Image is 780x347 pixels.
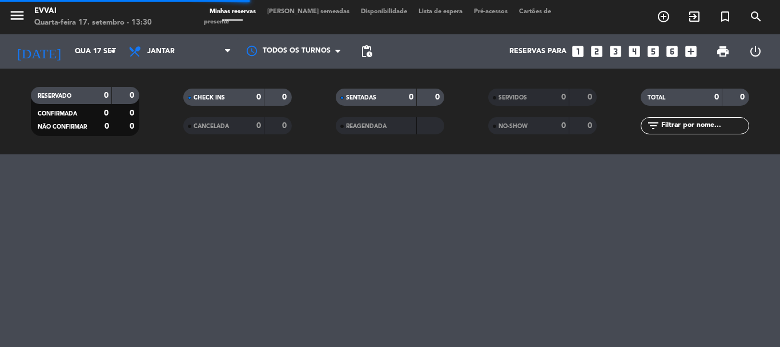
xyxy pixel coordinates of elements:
[130,109,136,117] strong: 0
[104,91,108,99] strong: 0
[256,122,261,130] strong: 0
[130,91,136,99] strong: 0
[646,44,661,59] i: looks_5
[749,10,763,23] i: search
[740,93,747,101] strong: 0
[194,95,225,101] span: CHECK INS
[9,39,69,64] i: [DATE]
[608,44,623,59] i: looks_3
[147,47,175,55] span: Jantar
[130,122,136,130] strong: 0
[413,9,468,15] span: Lista de espera
[346,95,376,101] span: SENTADAS
[34,6,152,17] div: Evvai
[204,9,262,15] span: Minhas reservas
[589,44,604,59] i: looks_two
[9,7,26,28] button: menu
[282,122,289,130] strong: 0
[104,109,108,117] strong: 0
[588,93,594,101] strong: 0
[561,122,566,130] strong: 0
[687,10,701,23] i: exit_to_app
[204,9,551,25] span: Cartões de presente
[256,93,261,101] strong: 0
[104,122,109,130] strong: 0
[38,93,71,99] span: RESERVADO
[646,119,660,133] i: filter_list
[627,44,642,59] i: looks_4
[435,93,442,101] strong: 0
[660,119,749,132] input: Filtrar por nome...
[561,93,566,101] strong: 0
[588,122,594,130] strong: 0
[498,123,528,129] span: NO-SHOW
[360,45,373,58] span: pending_actions
[355,9,413,15] span: Disponibilidade
[106,45,120,58] i: arrow_drop_down
[282,93,289,101] strong: 0
[749,45,762,58] i: power_settings_new
[716,45,730,58] span: print
[194,123,229,129] span: CANCELADA
[648,95,665,101] span: TOTAL
[683,44,698,59] i: add_box
[498,95,527,101] span: SERVIDOS
[509,47,566,55] span: Reservas para
[346,123,387,129] span: REAGENDADA
[9,7,26,24] i: menu
[718,10,732,23] i: turned_in_not
[665,44,680,59] i: looks_6
[409,93,413,101] strong: 0
[570,44,585,59] i: looks_one
[657,10,670,23] i: add_circle_outline
[468,9,513,15] span: Pré-acessos
[739,34,771,69] div: LOG OUT
[34,17,152,29] div: Quarta-feira 17. setembro - 13:30
[262,9,355,15] span: [PERSON_NAME] semeadas
[38,111,77,117] span: CONFIRMADA
[714,93,719,101] strong: 0
[38,124,87,130] span: NÃO CONFIRMAR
